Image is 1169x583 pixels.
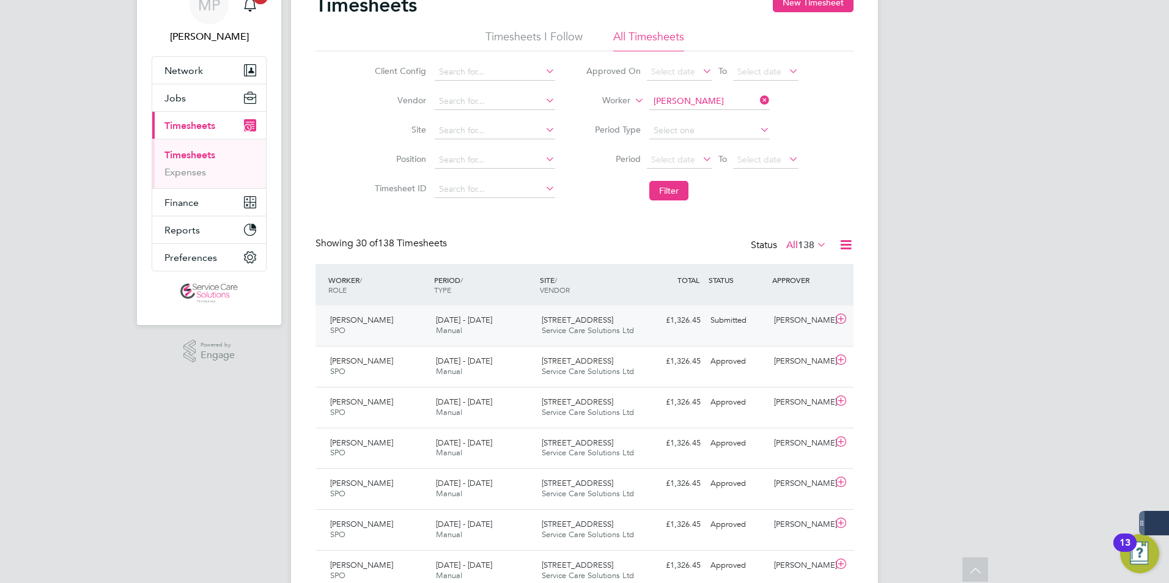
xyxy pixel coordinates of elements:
[706,515,769,535] div: Approved
[651,154,695,165] span: Select date
[152,284,267,303] a: Go to home page
[542,407,634,417] span: Service Care Solutions Ltd
[642,474,706,494] div: £1,326.45
[542,438,613,448] span: [STREET_ADDRESS]
[436,519,492,529] span: [DATE] - [DATE]
[371,153,426,164] label: Position
[328,285,347,295] span: ROLE
[164,149,215,161] a: Timesheets
[431,269,537,301] div: PERIOD
[436,529,462,540] span: Manual
[769,269,833,291] div: APPROVER
[575,95,630,107] label: Worker
[769,474,833,494] div: [PERSON_NAME]
[434,285,451,295] span: TYPE
[330,570,345,581] span: SPO
[786,239,827,251] label: All
[649,93,770,110] input: Search for...
[164,65,203,76] span: Network
[436,488,462,499] span: Manual
[642,310,706,331] div: £1,326.45
[1120,534,1159,573] button: Open Resource Center, 13 new notifications
[436,570,462,581] span: Manual
[152,84,266,111] button: Jobs
[540,285,570,295] span: VENDOR
[715,63,731,79] span: To
[330,478,393,488] span: [PERSON_NAME]
[737,154,781,165] span: Select date
[436,356,492,366] span: [DATE] - [DATE]
[542,315,613,325] span: [STREET_ADDRESS]
[542,366,634,376] span: Service Care Solutions Ltd
[164,120,215,131] span: Timesheets
[613,29,684,51] li: All Timesheets
[152,189,266,216] button: Finance
[649,122,770,139] input: Select one
[542,397,613,407] span: [STREET_ADDRESS]
[164,92,186,104] span: Jobs
[542,325,634,335] span: Service Care Solutions Ltd
[542,356,613,366] span: [STREET_ADDRESS]
[330,325,345,335] span: SPO
[436,407,462,417] span: Manual
[542,447,634,458] span: Service Care Solutions Ltd
[330,397,393,407] span: [PERSON_NAME]
[371,95,426,106] label: Vendor
[1119,543,1130,559] div: 13
[356,237,447,249] span: 138 Timesheets
[435,181,555,198] input: Search for...
[769,392,833,413] div: [PERSON_NAME]
[164,197,199,208] span: Finance
[180,284,238,303] img: servicecare-logo-retina.png
[152,216,266,243] button: Reports
[706,351,769,372] div: Approved
[152,112,266,139] button: Timesheets
[330,366,345,376] span: SPO
[542,519,613,529] span: [STREET_ADDRESS]
[201,350,235,361] span: Engage
[330,560,393,570] span: [PERSON_NAME]
[435,122,555,139] input: Search for...
[330,447,345,458] span: SPO
[537,269,643,301] div: SITE
[706,269,769,291] div: STATUS
[642,351,706,372] div: £1,326.45
[542,570,634,581] span: Service Care Solutions Ltd
[642,392,706,413] div: £1,326.45
[152,244,266,271] button: Preferences
[677,275,699,285] span: TOTAL
[330,529,345,540] span: SPO
[330,438,393,448] span: [PERSON_NAME]
[542,478,613,488] span: [STREET_ADDRESS]
[152,29,267,44] span: Michael Potts
[152,57,266,84] button: Network
[769,433,833,453] div: [PERSON_NAME]
[542,488,634,499] span: Service Care Solutions Ltd
[164,224,200,236] span: Reports
[642,433,706,453] div: £1,326.45
[769,515,833,535] div: [PERSON_NAME]
[706,433,769,453] div: Approved
[460,275,463,285] span: /
[330,519,393,529] span: [PERSON_NAME]
[436,447,462,458] span: Manual
[436,325,462,335] span: Manual
[201,340,235,350] span: Powered by
[371,65,426,76] label: Client Config
[436,560,492,570] span: [DATE] - [DATE]
[706,555,769,576] div: Approved
[798,239,814,251] span: 138
[706,310,769,331] div: Submitted
[586,153,641,164] label: Period
[164,252,217,263] span: Preferences
[751,237,829,254] div: Status
[769,351,833,372] div: [PERSON_NAME]
[330,407,345,417] span: SPO
[706,474,769,494] div: Approved
[436,397,492,407] span: [DATE] - [DATE]
[356,237,378,249] span: 30 of
[769,310,833,331] div: [PERSON_NAME]
[542,529,634,540] span: Service Care Solutions Ltd
[371,183,426,194] label: Timesheet ID
[183,340,235,363] a: Powered byEngage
